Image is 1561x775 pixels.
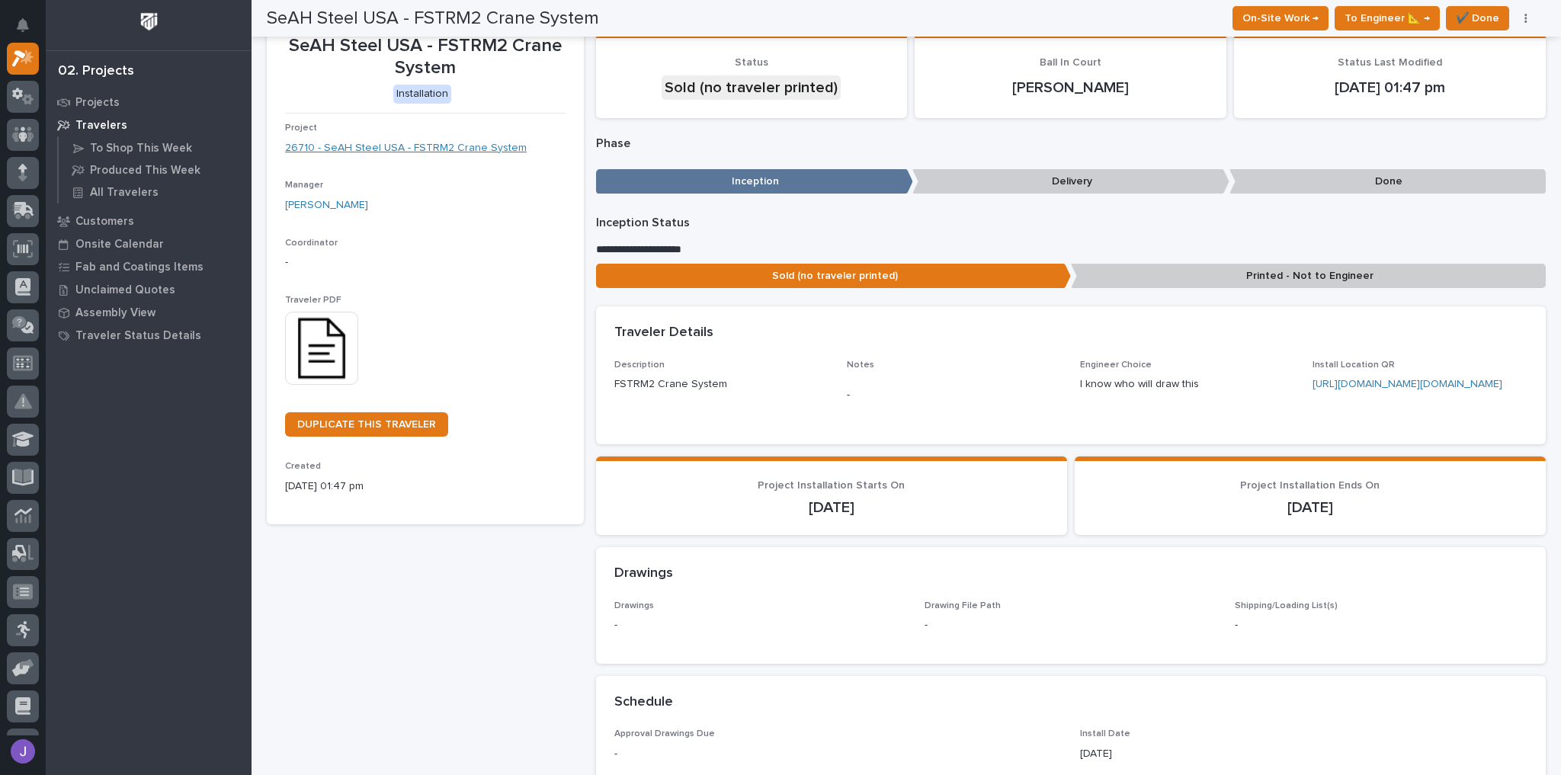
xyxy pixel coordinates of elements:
[735,57,768,68] span: Status
[1252,78,1527,97] p: [DATE] 01:47 pm
[1240,480,1380,491] span: Project Installation Ends On
[135,8,163,36] img: Workspace Logo
[614,746,1062,762] p: -
[285,123,317,133] span: Project
[596,169,913,194] p: Inception
[925,617,928,633] p: -
[1080,360,1152,370] span: Engineer Choice
[46,255,252,278] a: Fab and Coatings Items
[46,210,252,232] a: Customers
[933,78,1208,97] p: [PERSON_NAME]
[75,215,134,229] p: Customers
[1080,746,1527,762] p: [DATE]
[46,114,252,136] a: Travelers
[662,75,841,100] div: Sold (no traveler printed)
[58,63,134,80] div: 02. Projects
[614,376,829,392] p: FSTRM2 Crane System
[46,301,252,324] a: Assembly View
[59,159,252,181] a: Produced This Week
[1345,9,1430,27] span: To Engineer 📐 →
[285,296,341,305] span: Traveler PDF
[90,142,192,155] p: To Shop This Week
[1338,57,1442,68] span: Status Last Modified
[614,729,715,738] span: Approval Drawings Due
[596,136,1547,151] p: Phase
[285,462,321,471] span: Created
[285,239,338,248] span: Coordinator
[297,419,436,430] span: DUPLICATE THIS TRAVELER
[847,360,874,370] span: Notes
[285,35,566,79] p: SeAH Steel USA - FSTRM2 Crane System
[1235,617,1527,633] p: -
[925,601,1001,610] span: Drawing File Path
[614,498,1049,517] p: [DATE]
[614,601,654,610] span: Drawings
[46,278,252,301] a: Unclaimed Quotes
[614,360,665,370] span: Description
[75,238,164,251] p: Onsite Calendar
[267,8,599,30] h2: SeAH Steel USA - FSTRM2 Crane System
[75,329,201,343] p: Traveler Status Details
[1071,264,1546,289] p: Printed - Not to Engineer
[758,480,905,491] span: Project Installation Starts On
[614,565,673,582] h2: Drawings
[1229,169,1547,194] p: Done
[285,412,448,437] a: DUPLICATE THIS TRAVELER
[1446,6,1509,30] button: ✔️ Done
[1313,360,1395,370] span: Install Location QR
[59,137,252,159] a: To Shop This Week
[90,186,159,200] p: All Travelers
[59,181,252,203] a: All Travelers
[19,18,39,43] div: Notifications
[75,261,204,274] p: Fab and Coatings Items
[1080,729,1130,738] span: Install Date
[46,324,252,347] a: Traveler Status Details
[285,255,566,271] p: -
[75,306,155,320] p: Assembly View
[75,119,127,133] p: Travelers
[614,325,713,341] h2: Traveler Details
[7,9,39,41] button: Notifications
[847,387,1062,403] p: -
[46,91,252,114] a: Projects
[596,264,1071,289] p: Sold (no traveler printed)
[1335,6,1440,30] button: To Engineer 📐 →
[614,694,673,711] h2: Schedule
[1456,9,1499,27] span: ✔️ Done
[1242,9,1319,27] span: On-Site Work →
[285,181,323,190] span: Manager
[7,735,39,767] button: users-avatar
[90,164,200,178] p: Produced This Week
[1040,57,1101,68] span: Ball In Court
[912,169,1229,194] p: Delivery
[1235,601,1338,610] span: Shipping/Loading List(s)
[285,197,368,213] a: [PERSON_NAME]
[1080,376,1295,392] p: I know who will draw this
[614,617,906,633] p: -
[1232,6,1329,30] button: On-Site Work →
[393,85,451,104] div: Installation
[596,216,1547,230] p: Inception Status
[285,479,566,495] p: [DATE] 01:47 pm
[46,232,252,255] a: Onsite Calendar
[75,96,120,110] p: Projects
[75,283,175,297] p: Unclaimed Quotes
[285,140,527,156] a: 26710 - SeAH Steel USA - FSTRM2 Crane System
[1313,379,1502,389] a: [URL][DOMAIN_NAME][DOMAIN_NAME]
[1093,498,1527,517] p: [DATE]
